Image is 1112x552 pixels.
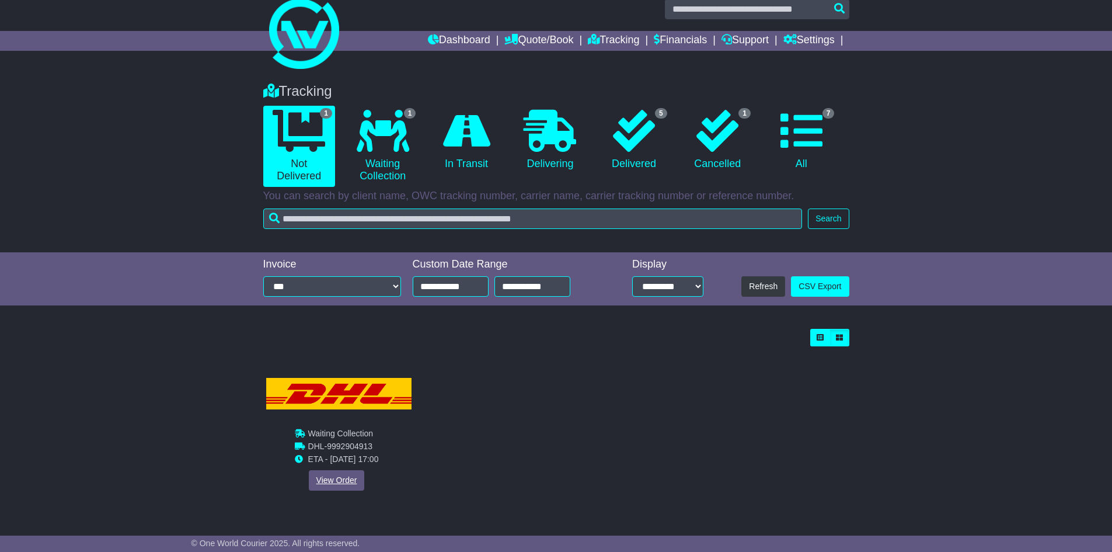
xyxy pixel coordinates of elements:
[257,83,855,100] div: Tracking
[308,442,378,454] td: -
[428,31,490,51] a: Dashboard
[308,442,324,451] span: DHL
[598,106,670,175] a: 5 Delivered
[263,190,849,203] p: You can search by client name, OWC tracking number, carrier name, carrier tracking number or refe...
[654,31,707,51] a: Financials
[413,258,600,271] div: Custom Date Range
[308,454,378,464] span: ETA - [DATE] 17:00
[504,31,573,51] a: Quote/Book
[741,276,785,297] button: Refresh
[808,209,849,229] button: Search
[266,378,411,410] img: DHL.png
[682,106,754,175] a: 1 Cancelled
[822,108,835,119] span: 7
[347,106,419,187] a: 1 Waiting Collection
[632,258,703,271] div: Display
[308,429,373,438] span: Waiting Collection
[263,106,335,187] a: 1 Not Delivered
[588,31,639,51] a: Tracking
[655,108,667,119] span: 5
[791,276,849,297] a: CSV Export
[514,106,586,175] a: Delivering
[765,106,837,175] a: 7 All
[308,470,364,491] a: View Order
[738,108,751,119] span: 1
[404,108,416,119] span: 1
[783,31,835,51] a: Settings
[327,442,372,451] span: 9992904913
[721,31,769,51] a: Support
[263,258,401,271] div: Invoice
[191,539,360,548] span: © One World Courier 2025. All rights reserved.
[430,106,502,175] a: In Transit
[320,108,332,119] span: 1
